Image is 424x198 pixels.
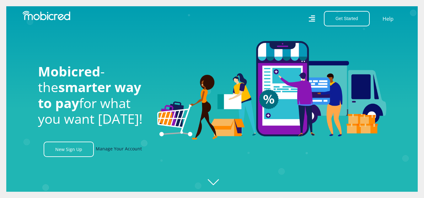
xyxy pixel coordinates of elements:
[38,64,148,127] h1: - the for what you want [DATE]!
[157,41,386,140] img: Welcome to Mobicred
[23,11,70,20] img: Mobicred
[96,142,142,157] a: Manage Your Account
[324,11,370,26] button: Get Started
[38,62,100,80] span: Mobicred
[382,15,394,23] a: Help
[44,142,94,157] a: New Sign Up
[38,78,141,112] span: smarter way to pay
